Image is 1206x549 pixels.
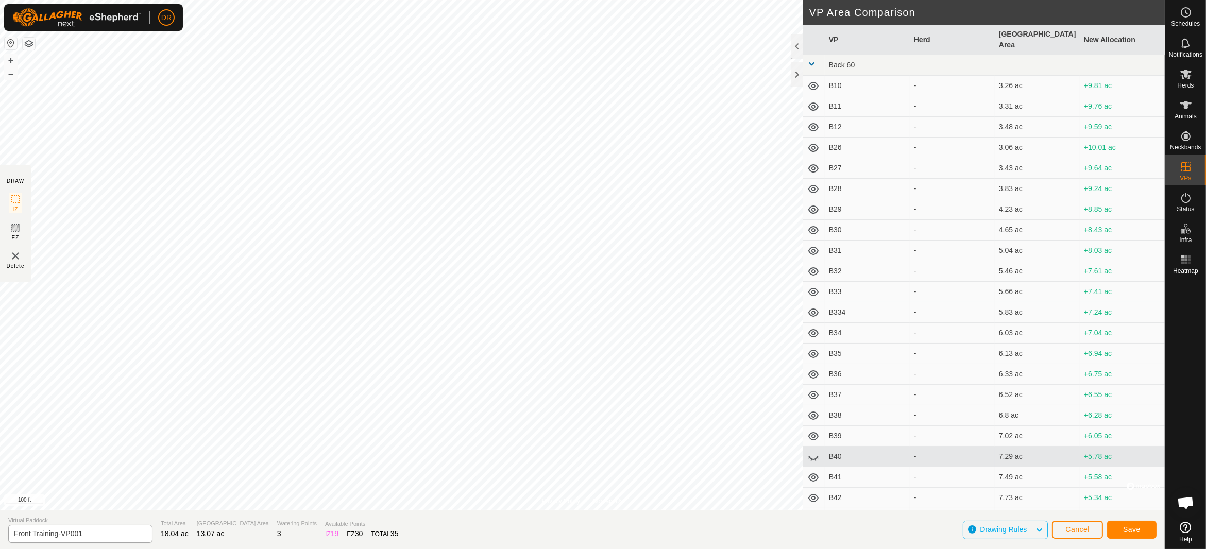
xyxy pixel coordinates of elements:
[1080,426,1165,447] td: +6.05 ac
[914,431,991,441] div: -
[914,410,991,421] div: -
[914,451,991,462] div: -
[1080,261,1165,282] td: +7.61 ac
[1175,113,1197,119] span: Animals
[995,179,1080,199] td: 3.83 ac
[914,328,991,338] div: -
[914,245,991,256] div: -
[1080,117,1165,138] td: +9.59 ac
[1171,21,1200,27] span: Schedules
[325,520,398,528] span: Available Points
[910,25,995,55] th: Herd
[825,447,910,467] td: B40
[12,234,20,242] span: EZ
[1080,447,1165,467] td: +5.78 ac
[914,183,991,194] div: -
[995,25,1080,55] th: [GEOGRAPHIC_DATA] Area
[914,492,991,503] div: -
[825,138,910,158] td: B26
[914,163,991,174] div: -
[1080,302,1165,323] td: +7.24 ac
[825,467,910,488] td: B41
[1080,385,1165,405] td: +6.55 ac
[995,302,1080,323] td: 5.83 ac
[1123,525,1141,534] span: Save
[914,348,991,359] div: -
[995,282,1080,302] td: 5.66 ac
[1173,268,1198,274] span: Heatmap
[995,426,1080,447] td: 7.02 ac
[23,38,35,50] button: Map Layers
[1080,282,1165,302] td: +7.41 ac
[1169,52,1202,58] span: Notifications
[825,158,910,179] td: B27
[825,179,910,199] td: B28
[1080,220,1165,241] td: +8.43 ac
[277,519,317,528] span: Watering Points
[1170,144,1201,150] span: Neckbands
[1080,508,1165,529] td: +5.12 ac
[914,142,991,153] div: -
[12,8,141,27] img: Gallagher Logo
[914,80,991,91] div: -
[1107,521,1157,539] button: Save
[371,528,398,539] div: TOTAL
[390,529,399,538] span: 35
[1080,405,1165,426] td: +6.28 ac
[347,528,363,539] div: EZ
[7,262,25,270] span: Delete
[1080,364,1165,385] td: +6.75 ac
[5,54,17,66] button: +
[995,96,1080,117] td: 3.31 ac
[995,508,1080,529] td: 7.96 ac
[914,122,991,132] div: -
[995,220,1080,241] td: 4.65 ac
[914,472,991,483] div: -
[325,528,338,539] div: IZ
[995,117,1080,138] td: 3.48 ac
[829,61,855,69] span: Back 60
[1052,521,1103,539] button: Cancel
[8,516,152,525] span: Virtual Paddock
[1080,25,1165,55] th: New Allocation
[277,529,281,538] span: 3
[1179,237,1192,243] span: Infra
[825,199,910,220] td: B29
[1080,344,1165,364] td: +6.94 ac
[1080,76,1165,96] td: +9.81 ac
[1080,158,1165,179] td: +9.64 ac
[825,302,910,323] td: B334
[914,286,991,297] div: -
[995,364,1080,385] td: 6.33 ac
[914,204,991,215] div: -
[825,261,910,282] td: B32
[5,37,17,49] button: Reset Map
[825,282,910,302] td: B33
[995,199,1080,220] td: 4.23 ac
[13,205,19,213] span: IZ
[355,529,363,538] span: 30
[995,76,1080,96] td: 3.26 ac
[1170,487,1201,518] a: Open chat
[825,426,910,447] td: B39
[914,225,991,235] div: -
[825,220,910,241] td: B30
[161,12,172,23] span: DR
[914,266,991,277] div: -
[1177,82,1194,89] span: Herds
[825,364,910,385] td: B36
[1080,96,1165,117] td: +9.76 ac
[825,96,910,117] td: B11
[1080,199,1165,220] td: +8.85 ac
[1165,518,1206,546] a: Help
[1080,179,1165,199] td: +9.24 ac
[825,323,910,344] td: B34
[1065,525,1090,534] span: Cancel
[995,241,1080,261] td: 5.04 ac
[825,508,910,529] td: B43
[914,369,991,380] div: -
[995,261,1080,282] td: 5.46 ac
[1179,536,1192,542] span: Help
[825,76,910,96] td: B10
[995,138,1080,158] td: 3.06 ac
